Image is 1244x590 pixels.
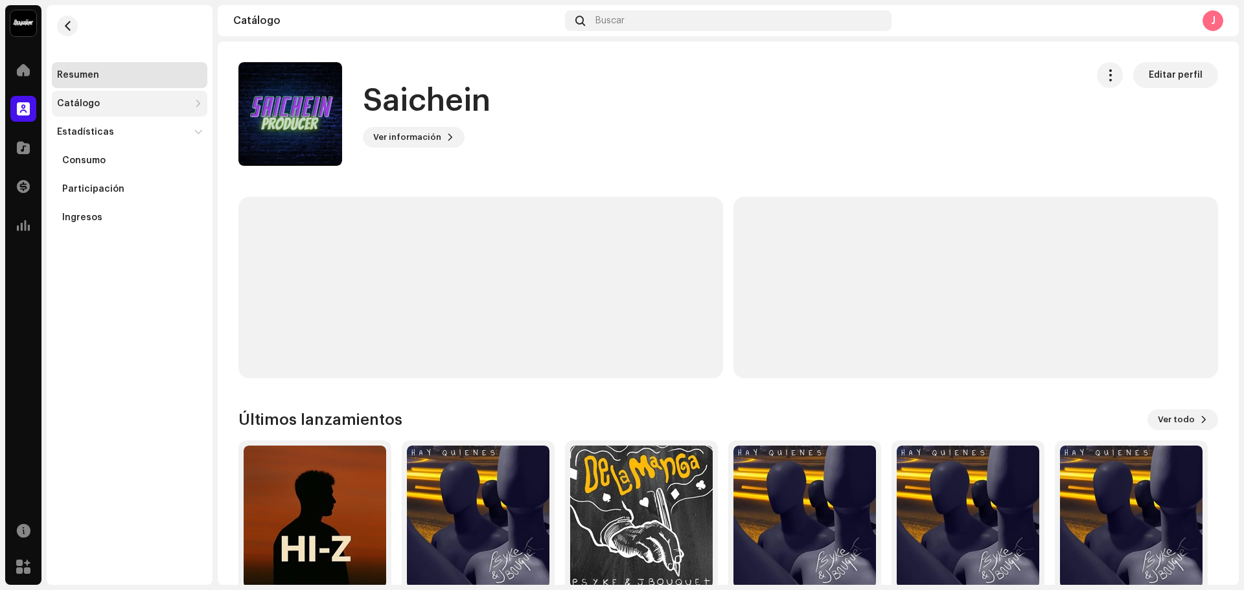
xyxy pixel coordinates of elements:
[57,127,114,137] div: Estadísticas
[363,80,490,122] h1: Saichein
[733,446,876,588] img: b3847db3-4104-4f02-b790-814a984ceda7
[52,176,207,202] re-m-nav-item: Participación
[1203,10,1223,31] div: J
[52,148,207,174] re-m-nav-item: Consumo
[52,62,207,88] re-m-nav-item: Resumen
[52,205,207,231] re-m-nav-item: Ingresos
[1133,62,1218,88] button: Editar perfil
[233,16,560,26] div: Catálogo
[363,127,465,148] button: Ver información
[373,124,441,150] span: Ver información
[238,62,342,166] img: 3d9c1878-54b6-4ef9-ab9b-440c9def6e27
[407,446,549,588] img: b3847db3-4104-4f02-b790-814a984ceda7
[62,212,102,223] div: Ingresos
[57,70,99,80] div: Resumen
[1060,446,1203,588] img: b3847db3-4104-4f02-b790-814a984ceda7
[1147,409,1218,430] button: Ver todo
[570,446,713,588] img: 4c6971ac-43c0-435e-9acd-37ac471b8b57
[1158,407,1195,433] span: Ver todo
[595,16,625,26] span: Buscar
[52,91,207,117] re-m-nav-dropdown: Catálogo
[238,409,402,430] h3: Últimos lanzamientos
[244,446,386,588] img: 1ab7c430-d051-46b6-a72e-86b085dc37f3
[57,98,100,109] div: Catálogo
[897,446,1039,588] img: b3847db3-4104-4f02-b790-814a984ceda7
[62,155,106,166] div: Consumo
[62,184,124,194] div: Participación
[1149,62,1203,88] span: Editar perfil
[10,10,36,36] img: 10370c6a-d0e2-4592-b8a2-38f444b0ca44
[52,119,207,231] re-m-nav-dropdown: Estadísticas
